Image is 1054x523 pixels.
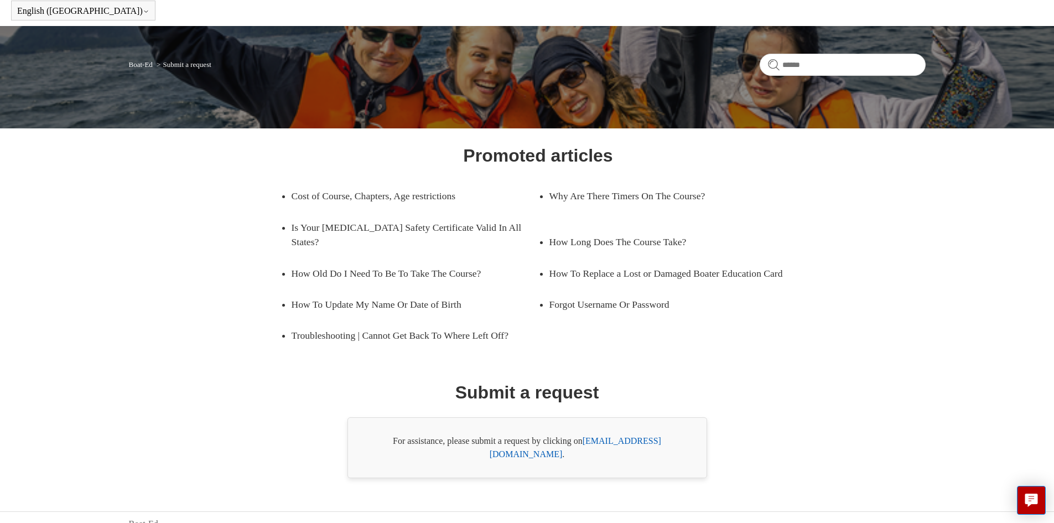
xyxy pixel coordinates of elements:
a: How To Update My Name Or Date of Birth [292,289,522,320]
a: Boat-Ed [129,60,153,69]
h1: Promoted articles [463,142,612,169]
a: Forgot Username Or Password [549,289,780,320]
input: Search [760,54,926,76]
div: For assistance, please submit a request by clicking on . [347,417,707,478]
a: Troubleshooting | Cannot Get Back To Where Left Off? [292,320,538,351]
a: How To Replace a Lost or Damaged Boater Education Card [549,258,796,289]
a: Cost of Course, Chapters, Age restrictions [292,180,522,211]
button: English ([GEOGRAPHIC_DATA]) [17,6,149,16]
a: Is Your [MEDICAL_DATA] Safety Certificate Valid In All States? [292,212,538,258]
a: How Long Does The Course Take? [549,226,780,257]
button: Live chat [1017,486,1046,515]
a: Why Are There Timers On The Course? [549,180,780,211]
a: How Old Do I Need To Be To Take The Course? [292,258,522,289]
h1: Submit a request [455,379,599,406]
li: Submit a request [154,60,211,69]
li: Boat-Ed [129,60,155,69]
